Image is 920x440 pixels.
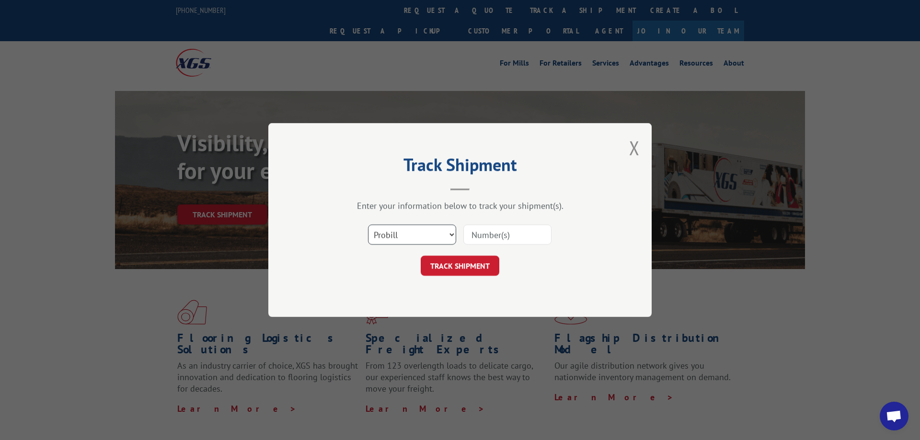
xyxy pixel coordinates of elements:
[629,135,640,160] button: Close modal
[880,402,908,430] div: Open chat
[316,200,604,211] div: Enter your information below to track your shipment(s).
[463,225,552,245] input: Number(s)
[316,158,604,176] h2: Track Shipment
[421,256,499,276] button: TRACK SHIPMENT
